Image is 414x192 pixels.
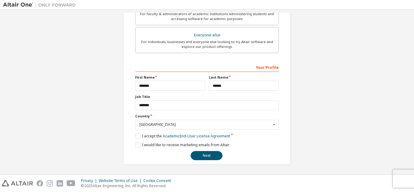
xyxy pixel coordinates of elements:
[139,31,275,39] div: Everyone else
[135,114,279,119] label: Country
[139,39,275,49] div: For individuals, businesses and everyone else looking to try Altair software and explore our prod...
[2,180,33,187] img: altair_logo.svg
[57,180,63,187] img: linkedin.svg
[135,62,279,72] div: Your Profile
[81,178,99,183] div: Privacy
[135,94,279,99] label: Job Title
[47,180,53,187] img: instagram.svg
[37,180,43,187] img: facebook.svg
[163,133,230,139] a: Academic End-User License Agreement
[209,75,279,80] label: Last Name
[99,178,143,183] div: Website Terms of Use
[3,2,79,8] img: Altair One
[139,123,271,126] div: [GEOGRAPHIC_DATA]
[135,142,229,147] label: I would like to receive marketing emails from Altair
[135,133,230,139] label: I accept the
[67,180,75,187] img: youtube.svg
[143,178,175,183] div: Cookie Consent
[139,12,275,21] div: For faculty & administrators of academic institutions administering students and accessing softwa...
[81,183,175,188] p: © 2025 Altair Engineering, Inc. All Rights Reserved.
[191,151,222,160] button: Next
[135,75,205,80] label: First Name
